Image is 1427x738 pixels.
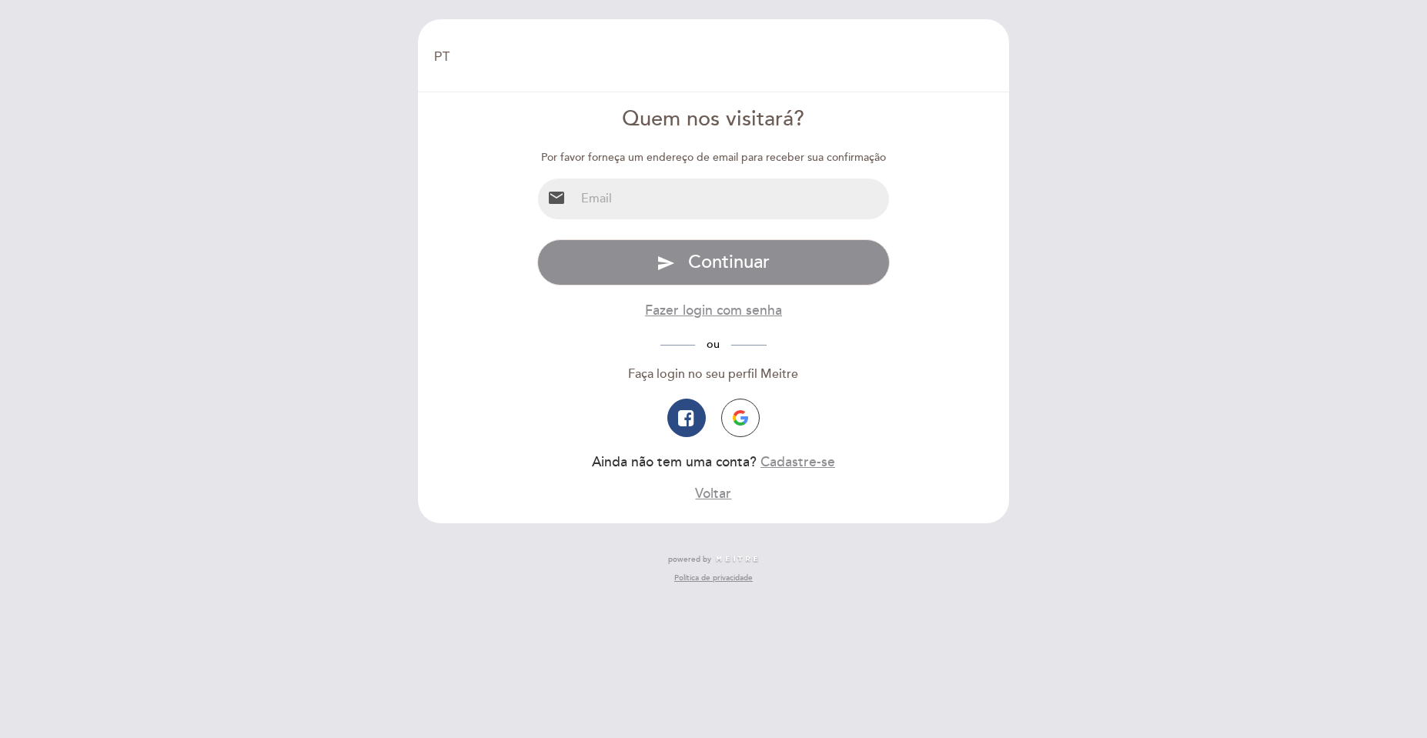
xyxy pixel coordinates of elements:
button: send Continuar [537,239,891,286]
img: MEITRE [715,556,759,563]
span: powered by [668,554,711,565]
div: Quem nos visitará? [537,105,891,135]
div: Faça login no seu perfil Meitre [537,366,891,383]
button: Voltar [695,484,731,503]
span: Continuar [688,251,770,273]
a: Política de privacidade [674,573,753,583]
a: powered by [668,554,759,565]
div: Por favor forneça um endereço de email para receber sua confirmação [537,150,891,165]
button: Fazer login com senha [645,301,782,320]
i: send [657,254,675,272]
span: Ainda não tem uma conta? [592,454,757,470]
span: ou [695,338,731,351]
i: email [547,189,566,207]
button: Cadastre-se [760,452,835,472]
img: icon-google.png [733,410,748,426]
input: Email [575,179,890,219]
